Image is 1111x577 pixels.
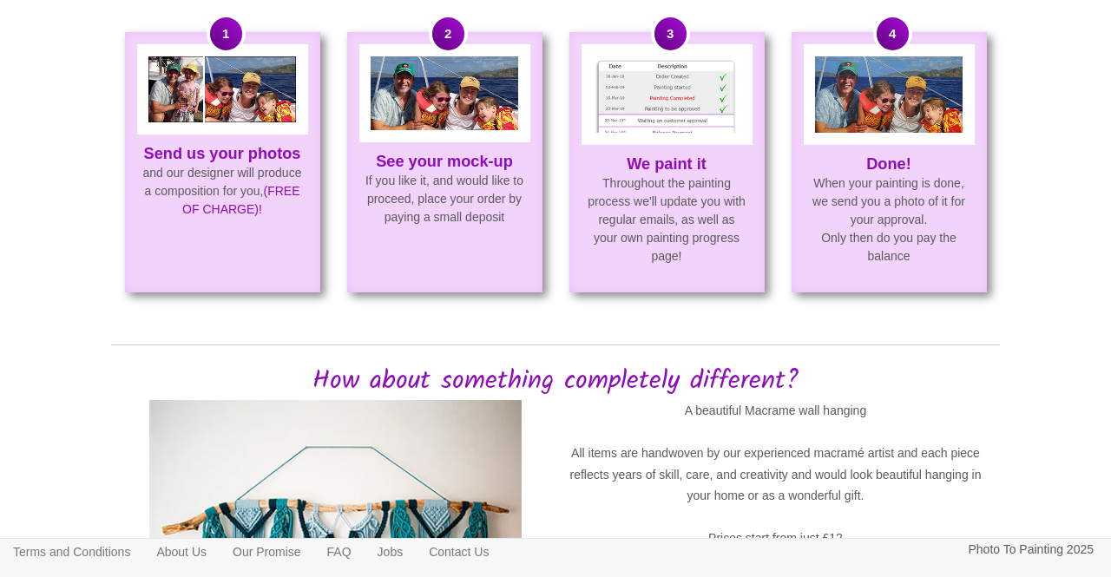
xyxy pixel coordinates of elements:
strong: See your mock-up [376,153,513,170]
img: Original Photo [148,56,296,121]
strong: We paint it [627,155,707,173]
span: 1 [210,17,242,49]
span: 4 [877,17,909,49]
a: Jobs [365,539,417,565]
p: A beautiful Macrame wall hanging All items are handwoven by our experienced macramé artist and ea... [569,400,983,570]
p: Throughout the painting process we'll update you with regular emails, as well as your own paintin... [571,155,763,266]
strong: Send us your photos [144,145,301,162]
a: Our Promise [220,539,314,565]
img: Painting Progress [593,56,740,132]
span: 3 [654,17,687,49]
a: Contact Us [416,539,502,565]
img: Mock-up [371,56,518,130]
a: About Us [143,539,220,565]
p: If you like it, and would like to proceed, place your order by paying a small deposit [349,153,541,226]
a: FAQ [314,539,365,565]
p: Photo To Painting 2025 [968,539,1094,561]
h1: How about something completely different? [128,367,983,396]
img: Finished Painting [815,56,963,132]
span: 2 [432,17,464,49]
span: (FREE OF CHARGE)! [182,184,299,216]
strong: Done! [866,155,911,173]
p: and our designer will produce a composition for you, [127,145,319,219]
p: When your painting is done, we send you a photo of it for your approval. Only then do you pay the... [793,155,985,266]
